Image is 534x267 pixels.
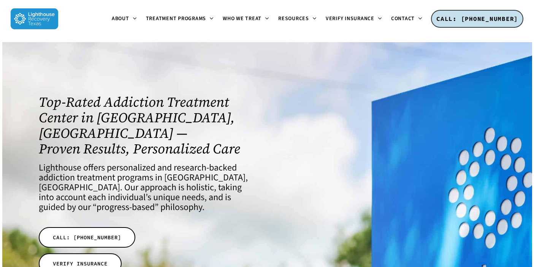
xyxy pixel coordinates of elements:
span: Treatment Programs [146,15,206,22]
span: About [112,15,129,22]
a: progress-based [97,201,155,214]
a: Verify Insurance [321,16,387,22]
span: Resources [278,15,309,22]
a: Contact [387,16,427,22]
span: CALL: [PHONE_NUMBER] [53,234,121,241]
span: Contact [391,15,415,22]
h1: Top-Rated Addiction Treatment Center in [GEOGRAPHIC_DATA], [GEOGRAPHIC_DATA] — Proven Results, Pe... [39,94,257,156]
span: Verify Insurance [326,15,374,22]
a: Who We Treat [218,16,274,22]
span: Who We Treat [223,15,261,22]
span: CALL: [PHONE_NUMBER] [436,15,518,22]
a: About [107,16,141,22]
a: Resources [274,16,321,22]
h4: Lighthouse offers personalized and research-backed addiction treatment programs in [GEOGRAPHIC_DA... [39,163,257,212]
a: CALL: [PHONE_NUMBER] [39,227,135,248]
a: Treatment Programs [141,16,219,22]
img: Lighthouse Recovery Texas [11,8,58,29]
a: CALL: [PHONE_NUMBER] [431,10,523,28]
